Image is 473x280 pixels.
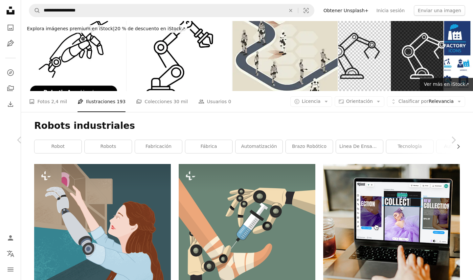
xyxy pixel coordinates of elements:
[320,5,372,16] a: Obtener Unsplash+
[135,140,182,153] a: fabricación
[4,21,17,34] a: Fotos
[335,96,384,107] button: Orientación
[25,25,187,33] div: 20 % de descuento en iStock ↗
[424,82,469,87] span: Ver más en iStock ↗
[29,91,67,112] a: Fotos 2,4 mil
[398,99,429,104] span: Clasificar por
[136,91,188,112] a: Colecciones 30 mil
[283,4,298,17] button: Borrar
[51,98,67,105] span: 2,4 mil
[21,21,126,91] img: Robotic Arm Line Icon. Editable Stroke Vector Icon.
[298,4,314,17] button: Búsqueda visual
[420,78,473,91] a: Ver más en iStock↗
[85,140,132,153] a: Robots
[29,4,314,17] form: Encuentra imágenes en todo el sitio
[236,140,282,153] a: automatización
[4,263,17,276] button: Menú
[198,91,231,112] a: Usuarios 0
[21,21,191,37] a: Explora imágenes premium en iStock|20 % de descuento en iStock↗
[185,140,232,153] a: fábrica
[372,5,409,16] a: Inicia sesión
[4,66,17,79] a: Explorar
[233,21,338,91] img: AI Factory
[29,4,40,17] button: Buscar en Unsplash
[286,140,333,153] a: brazo robótico
[414,5,465,16] button: Enviar una imagen
[387,96,465,107] button: Clasificar porRelevancia
[34,229,171,235] a: Una mujer con una camisa azul sostiene un objeto rosa
[434,108,473,172] a: Siguiente
[34,140,81,153] a: robot
[338,21,443,91] img: Robotic arm. Icon for design on blank background
[346,99,373,104] span: Orientación
[302,99,321,104] span: Licencia
[4,37,17,50] a: Ilustraciones
[27,26,115,31] span: Explora imágenes premium en iStock |
[398,98,454,105] span: Relevancia
[228,98,231,105] span: 0
[4,247,17,260] button: Idioma
[34,120,460,132] h1: Robots industriales
[4,82,17,95] a: Colecciones
[386,140,433,153] a: Tecnología
[336,140,383,153] a: linea de ensamblaje
[173,98,188,105] span: 30 mil
[127,21,232,91] img: Icono de línea de robot manipulador.
[290,96,332,107] button: Licencia
[4,231,17,245] a: Iniciar sesión / Registrarse
[179,229,315,235] a: Un par de manos sosteniendo un dispositivo médico
[4,98,17,111] a: Historial de descargas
